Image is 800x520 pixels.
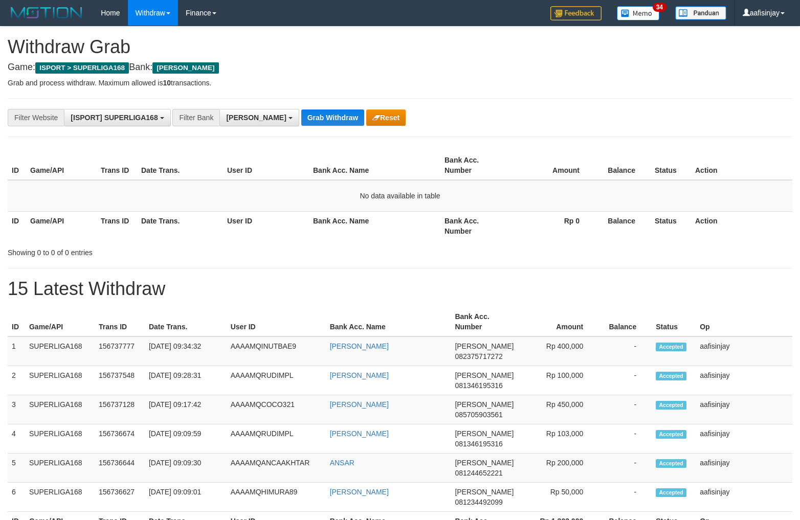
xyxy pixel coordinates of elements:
td: 156736627 [95,483,145,512]
td: 156736644 [95,454,145,483]
span: ISPORT > SUPERLIGA168 [35,62,129,74]
td: aafisinjay [696,483,792,512]
th: Trans ID [97,211,137,240]
span: Accepted [656,372,686,380]
div: Filter Bank [172,109,219,126]
th: Trans ID [95,307,145,336]
strong: 10 [163,79,171,87]
td: [DATE] 09:09:59 [145,424,227,454]
td: SUPERLIGA168 [25,454,95,483]
span: 34 [653,3,666,12]
td: Rp 400,000 [518,336,598,366]
th: User ID [223,211,309,240]
h1: Withdraw Grab [8,37,792,57]
span: Copy 085705903561 to clipboard [455,411,502,419]
td: SUPERLIGA168 [25,366,95,395]
a: [PERSON_NAME] [330,400,389,409]
th: Op [696,307,792,336]
th: Balance [598,307,652,336]
td: 3 [8,395,25,424]
td: 1 [8,336,25,366]
span: Accepted [656,430,686,439]
span: [ISPORT] SUPERLIGA168 [71,114,158,122]
a: [PERSON_NAME] [330,371,389,379]
td: AAAAMQHIMURA89 [227,483,326,512]
th: Amount [518,307,598,336]
span: [PERSON_NAME] [226,114,286,122]
button: [ISPORT] SUPERLIGA168 [64,109,170,126]
td: SUPERLIGA168 [25,395,95,424]
td: 6 [8,483,25,512]
td: 156737548 [95,366,145,395]
td: - [598,336,652,366]
th: Date Trans. [145,307,227,336]
button: Reset [366,109,406,126]
th: ID [8,151,26,180]
td: Rp 103,000 [518,424,598,454]
th: Date Trans. [137,211,223,240]
span: Accepted [656,459,686,468]
td: 156736674 [95,424,145,454]
td: AAAAMQANCAAKHTAR [227,454,326,483]
td: AAAAMQRUDIMPL [227,424,326,454]
a: ANSAR [330,459,354,467]
td: [DATE] 09:34:32 [145,336,227,366]
td: [DATE] 09:28:31 [145,366,227,395]
span: Accepted [656,343,686,351]
div: Filter Website [8,109,64,126]
span: Copy 081346195316 to clipboard [455,440,502,448]
td: - [598,454,652,483]
img: Feedback.jpg [550,6,602,20]
th: User ID [223,151,309,180]
span: Accepted [656,401,686,410]
span: Copy 081244652221 to clipboard [455,469,502,477]
td: 4 [8,424,25,454]
td: AAAAMQINUTBAE9 [227,336,326,366]
td: - [598,366,652,395]
td: 5 [8,454,25,483]
td: aafisinjay [696,454,792,483]
td: aafisinjay [696,424,792,454]
th: Balance [595,211,651,240]
td: [DATE] 09:09:01 [145,483,227,512]
td: Rp 100,000 [518,366,598,395]
th: Status [651,151,691,180]
th: Action [691,211,792,240]
td: 156737777 [95,336,145,366]
button: [PERSON_NAME] [219,109,299,126]
td: aafisinjay [696,395,792,424]
th: ID [8,211,26,240]
span: [PERSON_NAME] [455,429,514,438]
a: [PERSON_NAME] [330,429,389,438]
img: Button%20Memo.svg [617,6,660,20]
td: 2 [8,366,25,395]
div: Showing 0 to 0 of 0 entries [8,243,326,258]
th: User ID [227,307,326,336]
img: panduan.png [675,6,726,20]
th: Bank Acc. Number [440,211,511,240]
button: Grab Withdraw [301,109,364,126]
a: [PERSON_NAME] [330,488,389,496]
span: Copy 081234492099 to clipboard [455,498,502,506]
td: Rp 200,000 [518,454,598,483]
th: Status [652,307,696,336]
img: MOTION_logo.png [8,5,85,20]
a: [PERSON_NAME] [330,342,389,350]
th: Bank Acc. Number [451,307,518,336]
th: ID [8,307,25,336]
td: - [598,424,652,454]
th: Balance [595,151,651,180]
td: [DATE] 09:09:30 [145,454,227,483]
span: [PERSON_NAME] [455,459,514,467]
td: SUPERLIGA168 [25,483,95,512]
td: [DATE] 09:17:42 [145,395,227,424]
span: [PERSON_NAME] [455,488,514,496]
span: [PERSON_NAME] [455,400,514,409]
td: No data available in table [8,180,792,212]
td: SUPERLIGA168 [25,424,95,454]
th: Game/API [26,151,97,180]
th: Status [651,211,691,240]
th: Rp 0 [511,211,595,240]
td: aafisinjay [696,366,792,395]
th: Game/API [26,211,97,240]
